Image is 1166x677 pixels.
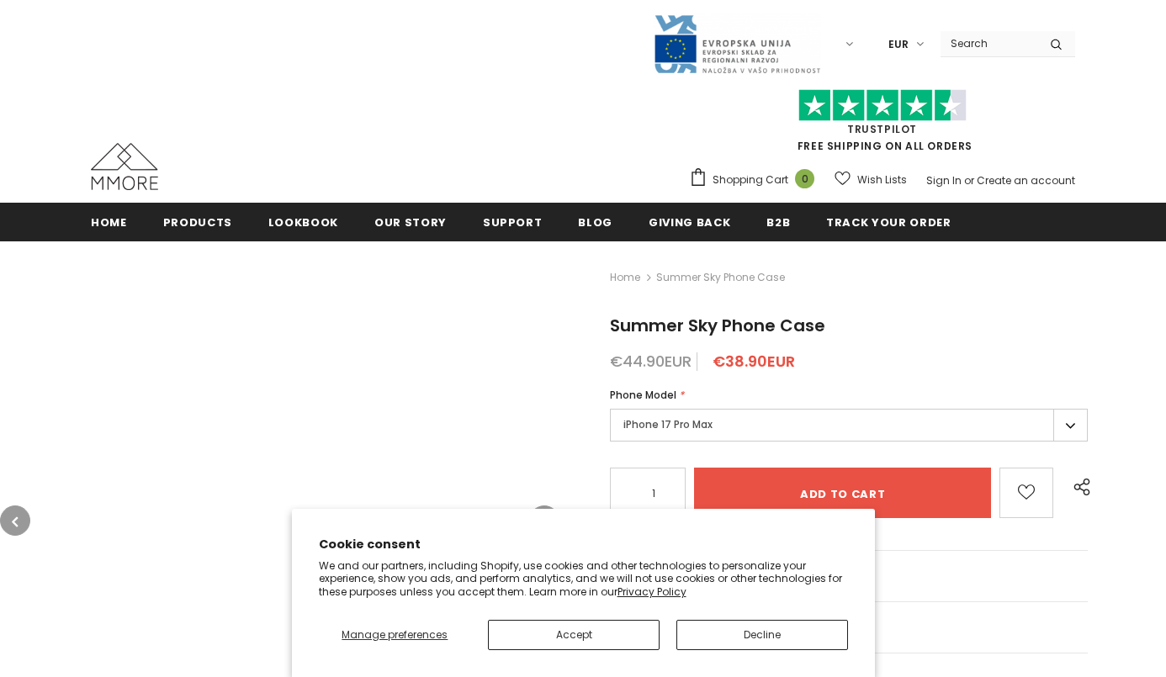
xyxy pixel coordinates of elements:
[798,89,967,122] img: Trust Pilot Stars
[163,203,232,241] a: Products
[610,267,640,288] a: Home
[649,214,730,230] span: Giving back
[847,122,917,136] a: Trustpilot
[610,409,1088,442] label: iPhone 17 Pro Max
[941,31,1037,56] input: Search Site
[374,214,447,230] span: Our Story
[694,468,991,518] input: Add to cart
[653,36,821,50] a: Javni Razpis
[964,173,974,188] span: or
[656,267,785,288] span: Summer Sky Phone Case
[488,620,660,650] button: Accept
[91,143,158,190] img: MMORE Cases
[610,388,676,402] span: Phone Model
[888,36,909,53] span: EUR
[617,584,686,599] a: Privacy Policy
[653,13,821,75] img: Javni Razpis
[649,203,730,241] a: Giving back
[319,536,848,553] h2: Cookie consent
[835,165,907,194] a: Wish Lists
[766,214,790,230] span: B2B
[319,559,848,599] p: We and our partners, including Shopify, use cookies and other technologies to personalize your ex...
[977,173,1075,188] a: Create an account
[926,173,962,188] a: Sign In
[857,172,907,188] span: Wish Lists
[713,351,795,372] span: €38.90EUR
[766,203,790,241] a: B2B
[319,620,472,650] button: Manage preferences
[795,169,814,188] span: 0
[610,351,692,372] span: €44.90EUR
[483,203,543,241] a: support
[342,627,448,642] span: Manage preferences
[268,214,338,230] span: Lookbook
[268,203,338,241] a: Lookbook
[578,214,612,230] span: Blog
[689,97,1075,153] span: FREE SHIPPING ON ALL ORDERS
[826,203,951,241] a: Track your order
[610,314,825,337] span: Summer Sky Phone Case
[826,214,951,230] span: Track your order
[713,172,788,188] span: Shopping Cart
[163,214,232,230] span: Products
[689,167,823,193] a: Shopping Cart 0
[676,620,848,650] button: Decline
[578,203,612,241] a: Blog
[91,203,127,241] a: Home
[483,214,543,230] span: support
[91,214,127,230] span: Home
[374,203,447,241] a: Our Story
